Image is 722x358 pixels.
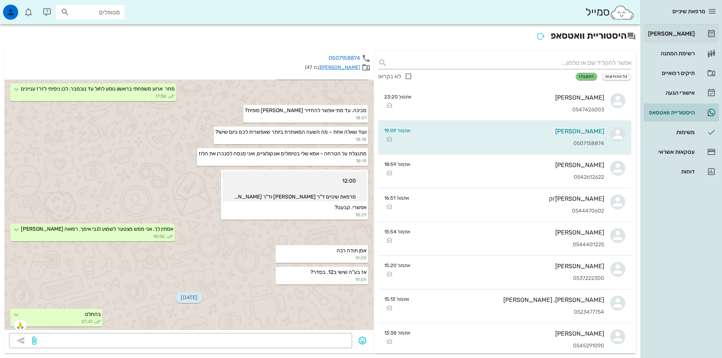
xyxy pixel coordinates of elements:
small: 18:18 [215,136,366,143]
div: [PERSON_NAME] [417,161,604,169]
div: משימות [647,129,695,135]
span: אמן תודה רבה [337,247,366,254]
span: 17:58 [155,93,166,100]
small: 18:01 [245,114,366,121]
span: 18:50 [153,233,165,240]
a: [PERSON_NAME] [321,64,360,70]
small: אתמול 15:13 [384,295,409,303]
div: לא נקראו [378,73,401,80]
span: התקבלו [579,74,594,79]
div: 0523477754 [415,309,604,316]
div: 0544401225 [417,242,604,248]
small: 19:09 [277,255,366,261]
div: דוחות [647,169,695,175]
a: היסטוריית וואטסאפ [644,103,719,122]
div: היסטוריית וואטסאפ [647,109,695,116]
div: [PERSON_NAME]'וק [415,195,604,202]
div: [PERSON_NAME] [417,229,604,236]
div: [PERSON_NAME] [647,31,695,37]
input: אפשר להקליד שם או טלפון... [390,57,631,69]
span: תג [22,6,27,11]
span: מרפאת שיניים [672,8,705,15]
small: אתמול 18:59 [384,161,410,168]
span: ועוד שאלה אחת – מה השעה המאוחרת ביותר שאפשרית לכם ביום שישי? [215,129,366,135]
small: 19:09 [277,276,366,283]
small: אתמול 16:51 [384,194,409,202]
small: אתמול 19:09 [384,127,410,134]
h2: היסטוריית וואטסאפ [5,29,636,43]
a: משימות [644,123,719,141]
div: תיקים רפואיים [647,70,695,76]
a: תיקים רפואיים [644,64,719,82]
span: 12:00 מרפאת שיניים ד"ר [PERSON_NAME] וד"ר [PERSON_NAME] [233,177,356,200]
div: עסקאות אשראי [647,149,695,155]
small: אתמול 13:38 [384,329,410,336]
a: אישורי הגעה [644,84,719,102]
span: [DATE] [176,292,202,303]
img: SmileCloud logo [610,5,634,20]
small: 18:19 [199,158,366,164]
span: אפשרי. קבענו? [335,204,366,211]
small: 18:29 [222,211,366,218]
div: אישורי הגעה [647,90,695,96]
small: אתמול 15:54 [384,228,410,235]
span: בהחלט [85,311,101,317]
span: אז בע"ה שישי ב12. בסדר? [310,269,366,275]
div: [PERSON_NAME] [417,263,604,270]
span: מבינה. עד מתי אפשר להחזיר [PERSON_NAME] סופית? [245,107,366,114]
div: 0537222300 [417,275,604,282]
a: עסקאות אשראי [644,143,719,161]
a: דוחות [644,163,719,181]
span: כל ההודעות [605,74,628,79]
a: רשימת המתנה [644,44,719,63]
div: 0507158874 [417,141,604,147]
button: התקבלו [576,73,597,80]
a: [PERSON_NAME] [644,25,719,43]
div: [PERSON_NAME], [PERSON_NAME] [415,296,604,303]
div: 0547426003 [418,107,604,113]
span: 🙏 [16,322,24,328]
div: 0544470602 [415,208,604,214]
span: מחר ארוע משפחתי בראשון נוסע לחול עד נובמבר. לכן ניסיתי לזרז עניינים [21,86,175,92]
div: [PERSON_NAME] [417,330,604,337]
div: 0542612622 [417,174,604,181]
button: כל ההודעות [602,73,631,80]
span: מתנצלת על הטרחה - אמא שלי בטיפולים אונקולוגיים, ואני מנסה לסנכרן את הלוז [199,150,366,157]
small: אתמול 15:20 [384,262,410,269]
span: 07:41 [81,318,92,325]
div: [PERSON_NAME] [417,128,604,135]
small: אתמול 23:20 [384,93,412,100]
div: רשימת המתנה [647,50,695,56]
span: (בת 47) [305,64,321,70]
div: סמייל [586,4,634,20]
div: 0545291090 [417,343,604,349]
span: אמתין לך. אני ממש מצטער לשמוע לגבי אימך. רפואה [PERSON_NAME] [21,226,173,232]
a: 0507158874 [329,55,360,61]
div: [PERSON_NAME] [418,94,604,101]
